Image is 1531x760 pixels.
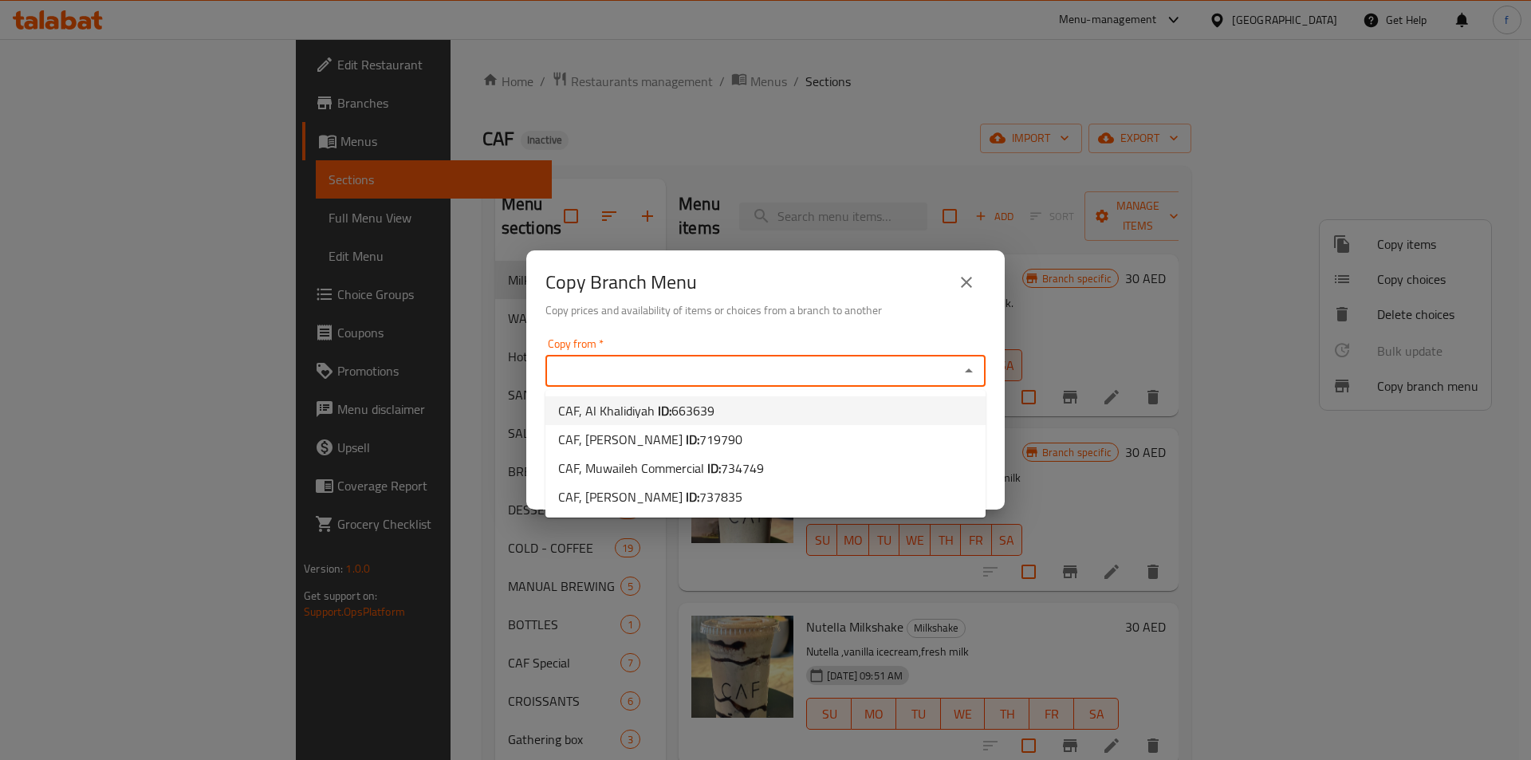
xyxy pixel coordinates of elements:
[545,270,697,295] h2: Copy Branch Menu
[947,263,986,301] button: close
[558,430,742,449] span: CAF, [PERSON_NAME]
[658,399,671,423] b: ID:
[707,456,721,480] b: ID:
[721,456,764,480] span: 734749
[558,487,742,506] span: CAF, [PERSON_NAME]
[671,399,714,423] span: 663639
[686,427,699,451] b: ID:
[545,301,986,319] h6: Copy prices and availability of items or choices from a branch to another
[699,427,742,451] span: 719790
[699,485,742,509] span: 737835
[558,459,764,478] span: CAF, Muwaileh Commercial
[958,360,980,382] button: Close
[686,485,699,509] b: ID:
[558,401,714,420] span: CAF, Al Khalidiyah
